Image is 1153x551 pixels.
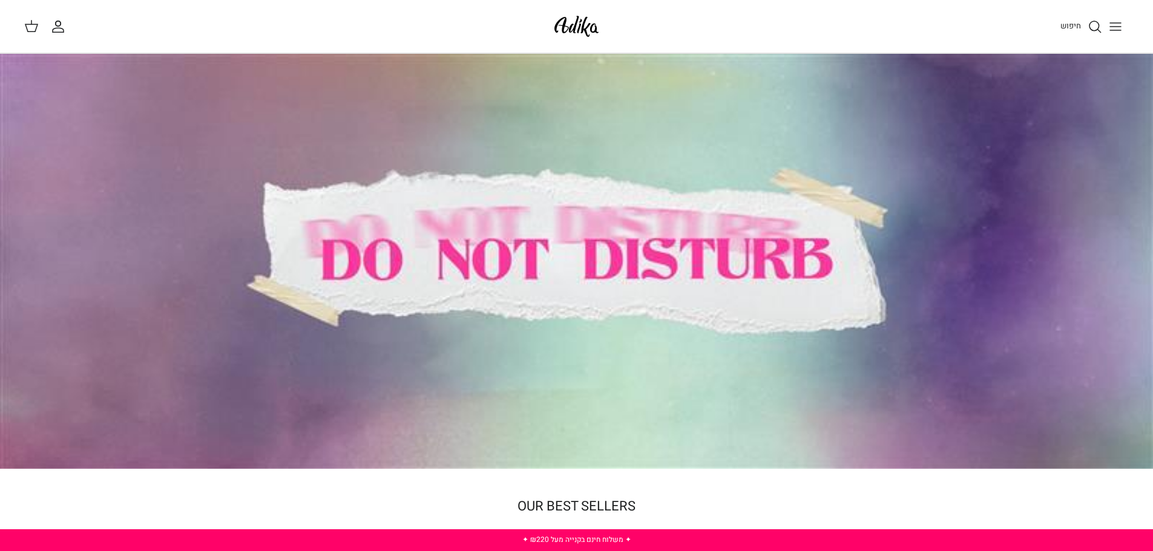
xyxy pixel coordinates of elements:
a: חיפוש [1060,19,1102,34]
a: החשבון שלי [51,19,70,34]
a: OUR BEST SELLERS [517,497,636,516]
span: חיפוש [1060,20,1081,31]
button: Toggle menu [1102,13,1129,40]
a: ✦ משלוח חינם בקנייה מעל ₪220 ✦ [522,534,631,545]
img: Adika IL [551,12,602,41]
